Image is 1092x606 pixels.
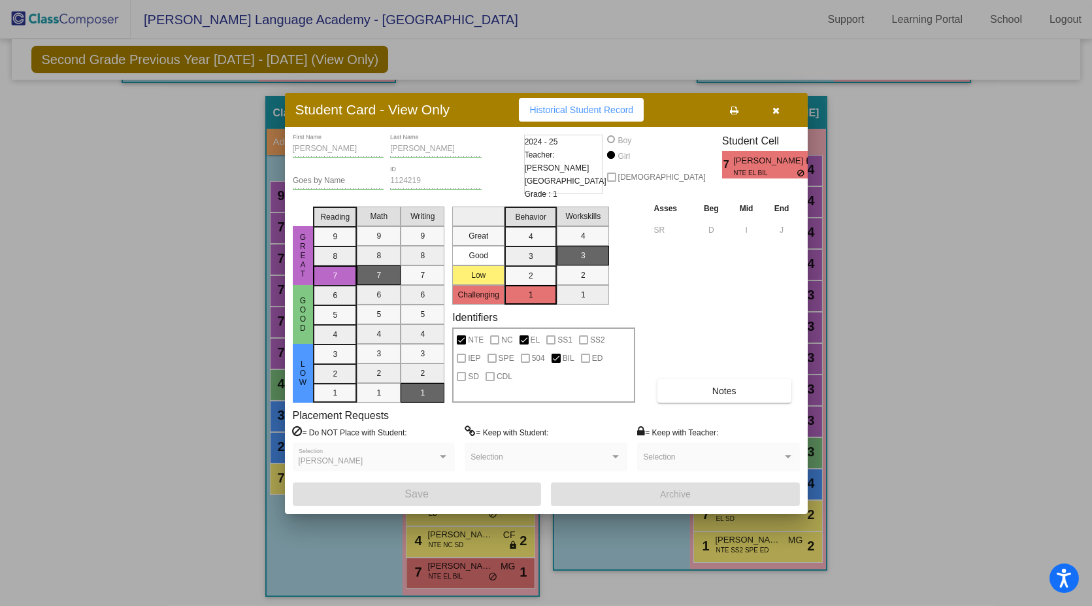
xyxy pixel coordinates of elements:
[618,135,632,146] div: Boy
[293,426,407,439] label: = Do NOT Place with Student:
[468,332,484,348] span: NTE
[293,177,384,186] input: goes by name
[293,409,389,422] label: Placement Requests
[618,150,631,162] div: Girl
[525,188,557,201] span: Grade : 1
[532,350,545,366] span: 504
[693,201,729,216] th: Beg
[531,332,540,348] span: EL
[405,488,428,499] span: Save
[722,135,836,147] h3: Student Cell
[657,379,791,403] button: Notes
[297,360,308,387] span: Low
[637,426,718,439] label: = Keep with Teacher:
[551,482,799,506] button: Archive
[590,332,605,348] span: SS2
[452,311,497,324] label: Identifiers
[618,169,706,185] span: [DEMOGRAPHIC_DATA]
[497,369,512,384] span: CDL
[525,135,558,148] span: 2024 - 25
[557,332,572,348] span: SS1
[293,482,541,506] button: Save
[764,201,800,216] th: End
[592,350,603,366] span: ED
[651,201,693,216] th: Asses
[390,177,482,186] input: Enter ID
[563,350,574,366] span: BIL
[499,350,514,366] span: SPE
[468,369,479,384] span: SD
[297,296,308,333] span: Good
[654,220,690,240] input: assessment
[465,426,548,439] label: = Keep with Student:
[733,168,797,178] span: NTE EL BIL
[295,101,450,118] h3: Student Card - View Only
[468,350,480,366] span: IEP
[297,233,308,278] span: Great
[806,154,825,168] span: MG
[501,332,512,348] span: NC
[729,201,764,216] th: Mid
[299,456,363,465] span: [PERSON_NAME]
[519,98,644,122] button: Historical Student Record
[525,148,606,188] span: Teacher: [PERSON_NAME][GEOGRAPHIC_DATA]
[529,105,633,115] span: Historical Student Record
[660,489,691,499] span: Archive
[733,154,806,168] span: [PERSON_NAME] Gianel [PERSON_NAME]
[712,386,736,396] span: Notes
[722,157,733,173] span: 7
